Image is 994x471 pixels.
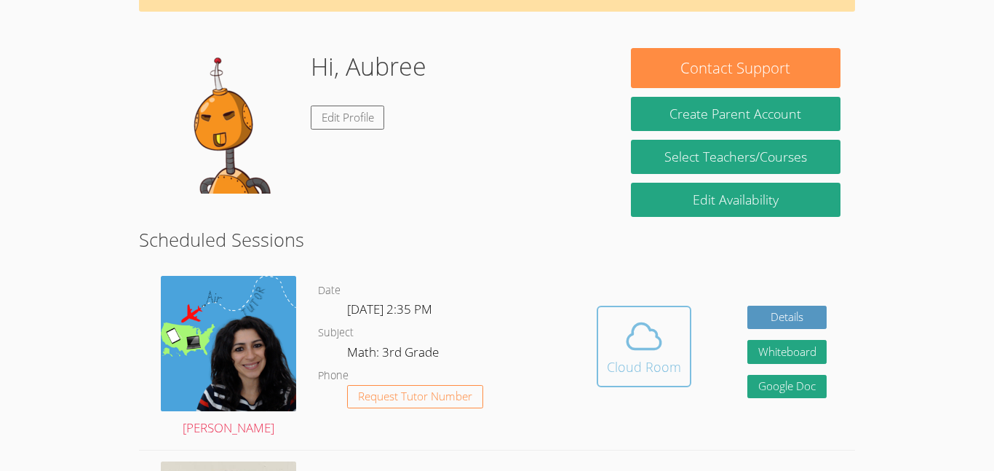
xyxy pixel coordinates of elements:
[747,306,827,330] a: Details
[311,106,385,130] a: Edit Profile
[747,340,827,364] button: Whiteboard
[607,357,681,377] div: Cloud Room
[139,226,855,253] h2: Scheduled Sessions
[318,324,354,342] dt: Subject
[318,282,341,300] dt: Date
[597,306,691,387] button: Cloud Room
[347,342,442,367] dd: Math: 3rd Grade
[318,367,349,385] dt: Phone
[347,301,432,317] span: [DATE] 2:35 PM
[347,385,483,409] button: Request Tutor Number
[161,276,296,411] img: air%20tutor%20avatar.png
[631,140,840,174] a: Select Teachers/Courses
[311,48,426,85] h1: Hi, Aubree
[747,375,827,399] a: Google Doc
[161,276,296,439] a: [PERSON_NAME]
[631,48,840,88] button: Contact Support
[358,391,472,402] span: Request Tutor Number
[631,183,840,217] a: Edit Availability
[631,97,840,131] button: Create Parent Account
[154,48,299,194] img: default.png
